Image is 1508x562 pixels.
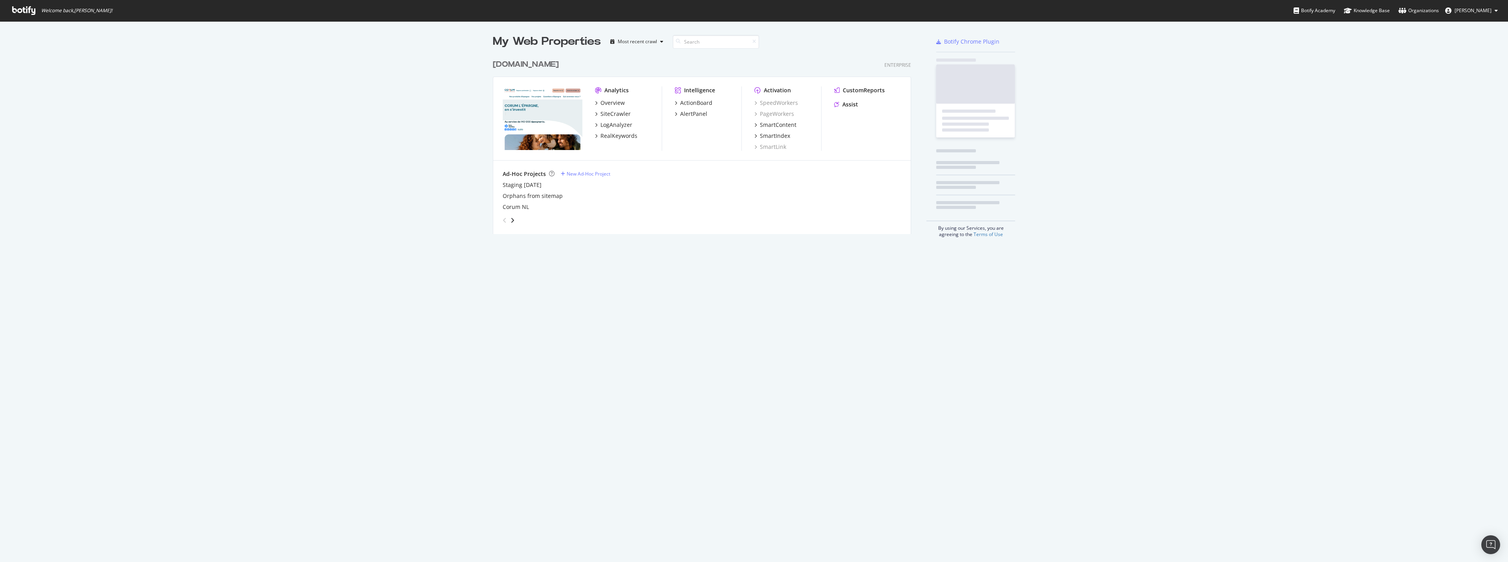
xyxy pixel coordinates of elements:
[754,110,794,118] a: PageWorkers
[500,214,510,227] div: angle-left
[754,143,786,151] a: SmartLink
[764,86,791,94] div: Activation
[1344,7,1390,15] div: Knowledge Base
[607,35,666,48] button: Most recent crawl
[595,110,631,118] a: SiteCrawler
[595,132,637,140] a: RealKeywords
[974,231,1003,238] a: Terms of Use
[493,49,917,234] div: grid
[884,62,911,68] div: Enterprise
[760,121,796,129] div: SmartContent
[595,99,625,107] a: Overview
[754,132,790,140] a: SmartIndex
[675,99,712,107] a: ActionBoard
[926,221,1015,238] div: By using our Services, you are agreeing to the
[561,170,610,177] a: New Ad-Hoc Project
[41,7,112,14] span: Welcome back, [PERSON_NAME] !
[503,170,546,178] div: Ad-Hoc Projects
[834,86,885,94] a: CustomReports
[675,110,707,118] a: AlertPanel
[680,99,712,107] div: ActionBoard
[493,59,562,70] a: [DOMAIN_NAME]
[510,216,515,224] div: angle-right
[1398,7,1439,15] div: Organizations
[1439,4,1504,17] button: [PERSON_NAME]
[567,170,610,177] div: New Ad-Hoc Project
[493,34,601,49] div: My Web Properties
[618,39,657,44] div: Most recent crawl
[760,132,790,140] div: SmartIndex
[684,86,715,94] div: Intelligence
[503,86,582,150] img: *.corum.fr
[944,38,999,46] div: Botify Chrome Plugin
[604,86,629,94] div: Analytics
[842,101,858,108] div: Assist
[680,110,707,118] div: AlertPanel
[673,35,759,49] input: Search
[503,203,529,211] a: Corum NL
[754,121,796,129] a: SmartContent
[936,38,999,46] a: Botify Chrome Plugin
[1481,535,1500,554] div: Open Intercom Messenger
[595,121,632,129] a: LogAnalyzer
[1455,7,1492,14] span: Martin PHLIPPOTEAU
[1294,7,1335,15] div: Botify Academy
[600,99,625,107] div: Overview
[843,86,885,94] div: CustomReports
[834,101,858,108] a: Assist
[600,110,631,118] div: SiteCrawler
[754,99,798,107] a: SpeedWorkers
[503,192,563,200] a: Orphans from sitemap
[600,132,637,140] div: RealKeywords
[493,59,559,70] div: [DOMAIN_NAME]
[600,121,632,129] div: LogAnalyzer
[503,181,542,189] a: Staging [DATE]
